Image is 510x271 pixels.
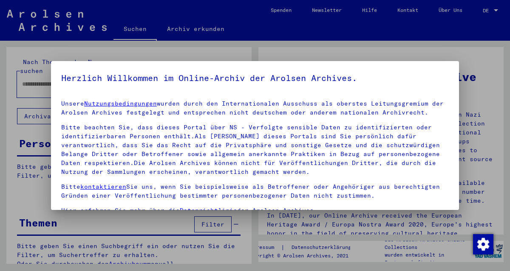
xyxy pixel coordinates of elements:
p: Hier erfahren Sie mehr über die der Arolsen Archives. [61,206,449,215]
p: Unsere wurden durch den Internationalen Ausschuss als oberstes Leitungsgremium der Arolsen Archiv... [61,99,449,117]
img: Zustimmung ändern [473,234,493,254]
a: kontaktieren [80,183,126,190]
a: Datenrichtlinie [180,207,237,214]
p: Bitte Sie uns, wenn Sie beispielsweise als Betroffener oder Angehöriger aus berechtigten Gründen ... [61,182,449,200]
a: Nutzungsbedingungen [84,100,157,107]
div: Zustimmung ändern [473,234,493,254]
p: Bitte beachten Sie, dass dieses Portal über NS - Verfolgte sensible Daten zu identifizierten oder... [61,123,449,176]
h5: Herzlich Willkommen im Online-Archiv der Arolsen Archives. [61,71,449,85]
